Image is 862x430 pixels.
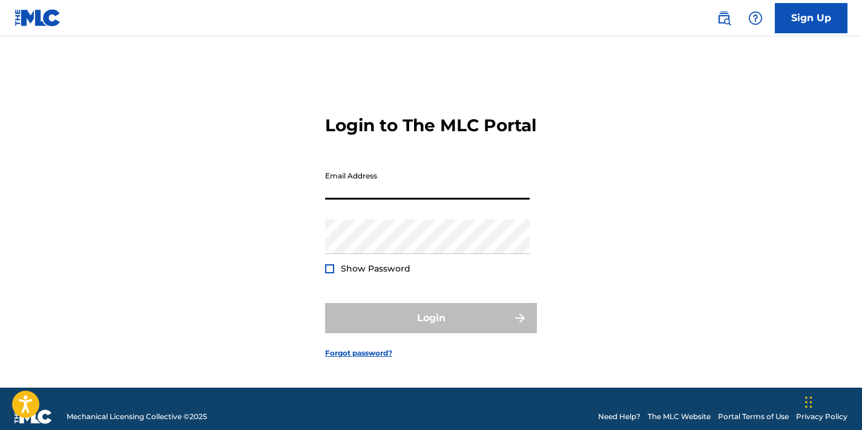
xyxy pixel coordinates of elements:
img: help [748,11,763,25]
span: Mechanical Licensing Collective © 2025 [67,411,207,422]
a: Public Search [712,6,736,30]
img: logo [15,409,52,424]
a: Need Help? [598,411,640,422]
span: Show Password [341,263,410,274]
div: Виджет чата [801,372,862,430]
img: MLC Logo [15,9,61,27]
a: Portal Terms of Use [718,411,789,422]
a: Privacy Policy [796,411,847,422]
iframe: Chat Widget [801,372,862,430]
a: Forgot password? [325,348,392,359]
img: search [717,11,731,25]
div: Help [743,6,768,30]
a: Sign Up [775,3,847,33]
a: The MLC Website [648,411,711,422]
h3: Login to The MLC Portal [325,115,536,136]
div: Перетащить [805,384,812,420]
